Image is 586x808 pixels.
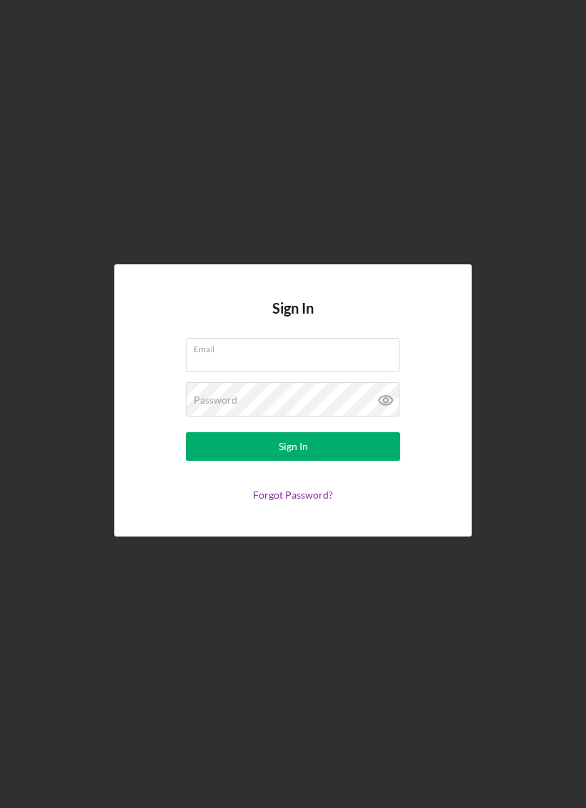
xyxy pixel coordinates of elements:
[279,432,308,461] div: Sign In
[253,489,333,501] a: Forgot Password?
[194,339,399,354] label: Email
[272,300,314,338] h4: Sign In
[194,394,237,406] label: Password
[186,432,400,461] button: Sign In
